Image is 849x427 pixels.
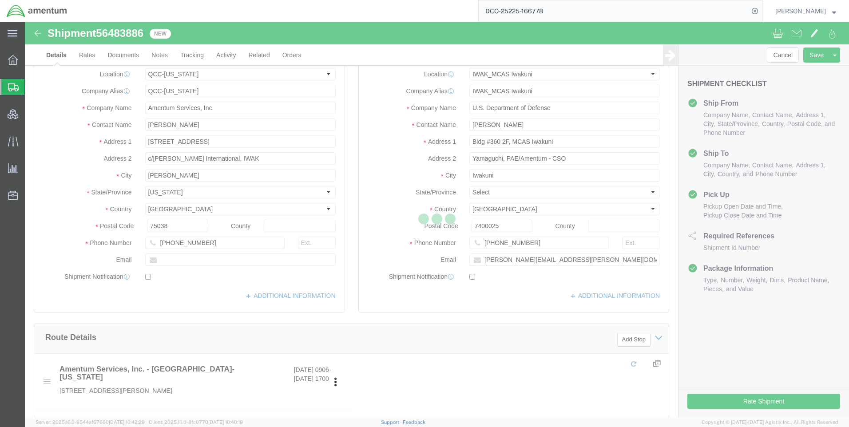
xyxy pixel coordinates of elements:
span: Client: 2025.16.0-8fc0770 [149,419,243,425]
span: [DATE] 10:40:19 [208,419,243,425]
span: Server: 2025.16.0-9544af67660 [36,419,145,425]
button: [PERSON_NAME] [775,6,837,16]
span: [DATE] 10:42:29 [109,419,145,425]
img: logo [6,4,67,18]
a: Feedback [403,419,425,425]
span: Ray Cheatteam [775,6,826,16]
span: Copyright © [DATE]-[DATE] Agistix Inc., All Rights Reserved [702,419,838,426]
a: Support [381,419,403,425]
input: Search for shipment number, reference number [479,0,749,22]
